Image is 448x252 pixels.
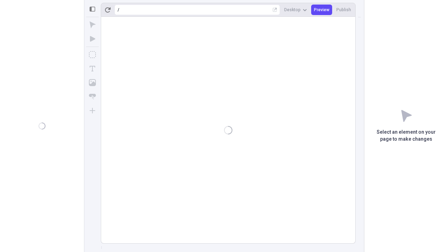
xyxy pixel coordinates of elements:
[314,7,329,13] span: Preview
[86,48,99,61] button: Box
[364,129,448,143] p: Select an element on your page to make changes
[336,7,351,13] span: Publish
[86,90,99,103] button: Button
[281,5,310,15] button: Desktop
[86,62,99,75] button: Text
[86,76,99,89] button: Image
[334,5,354,15] button: Publish
[311,5,332,15] button: Preview
[284,7,301,13] span: Desktop
[118,7,119,13] div: /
